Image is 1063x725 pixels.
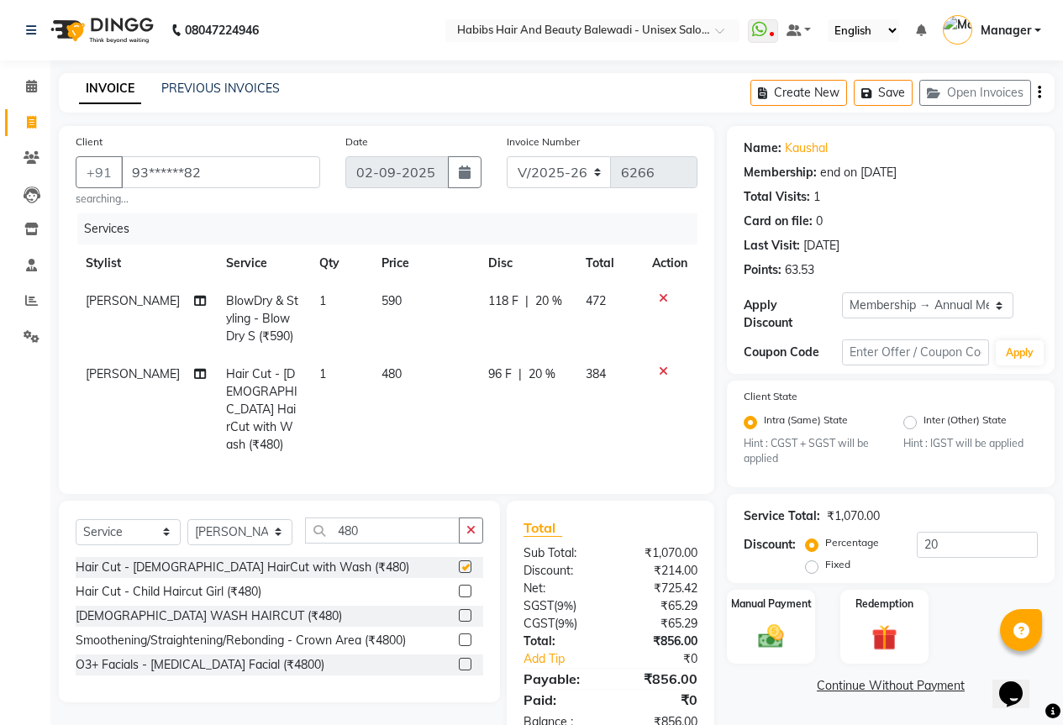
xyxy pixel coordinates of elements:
div: ( ) [511,597,611,615]
label: Intra (Same) State [764,412,848,433]
div: ( ) [511,615,611,633]
div: ₹0 [627,650,710,668]
button: Save [854,80,913,106]
div: ₹65.29 [610,597,710,615]
div: ₹65.29 [610,615,710,633]
span: 96 F [488,365,512,383]
div: Service Total: [744,507,820,525]
small: Hint : CGST + SGST will be applied [744,436,878,467]
div: Apply Discount [744,297,842,332]
span: [PERSON_NAME] [86,366,180,381]
span: 384 [586,366,606,381]
div: Card on file: [744,213,813,230]
input: Enter Offer / Coupon Code [842,339,989,365]
img: _gift.svg [864,622,905,653]
span: CGST [524,616,555,631]
span: | [525,292,529,310]
a: PREVIOUS INVOICES [161,81,280,96]
span: BlowDry & Styling - Blow Dry S (₹590) [226,293,298,344]
button: Open Invoices [919,80,1031,106]
div: ₹1,070.00 [827,507,880,525]
label: Invoice Number [507,134,580,150]
label: Client [76,134,103,150]
span: 20 % [535,292,562,310]
div: ₹214.00 [610,562,710,580]
img: Manager [943,15,972,45]
div: Total Visits: [744,188,810,206]
div: Name: [744,139,781,157]
th: Service [216,244,309,282]
div: Discount: [511,562,611,580]
span: | [518,365,522,383]
div: Net: [511,580,611,597]
div: Points: [744,261,781,279]
span: 118 F [488,292,518,310]
label: Manual Payment [731,596,812,612]
div: Coupon Code [744,344,842,361]
th: Action [642,244,697,282]
div: [DEMOGRAPHIC_DATA] WASH HAIRCUT (₹480) [76,607,342,625]
div: Paid: [511,690,611,710]
th: Disc [478,244,576,282]
div: ₹856.00 [610,669,710,689]
small: searching... [76,192,320,207]
span: 1 [319,366,326,381]
div: O3+ Facials - [MEDICAL_DATA] Facial (₹4800) [76,656,324,674]
label: Date [345,134,368,150]
label: Percentage [825,535,879,550]
div: Smoothening/Straightening/Rebonding - Crown Area (₹4800) [76,632,406,649]
input: Search by Name/Mobile/Email/Code [121,156,320,188]
small: Hint : IGST will be applied [903,436,1038,451]
div: Sub Total: [511,544,611,562]
span: 9% [558,617,574,630]
button: Create New [750,80,847,106]
div: Membership: [744,164,817,181]
div: Discount: [744,536,796,554]
iframe: chat widget [992,658,1046,708]
div: ₹1,070.00 [610,544,710,562]
div: ₹0 [610,690,710,710]
div: end on [DATE] [820,164,897,181]
span: [PERSON_NAME] [86,293,180,308]
div: [DATE] [803,237,839,255]
label: Client State [744,389,797,404]
label: Fixed [825,557,850,572]
div: 0 [816,213,823,230]
div: 1 [813,188,820,206]
div: Total: [511,633,611,650]
span: Total [524,519,562,537]
div: ₹856.00 [610,633,710,650]
span: 1 [319,293,326,308]
span: 20 % [529,365,555,383]
div: ₹725.42 [610,580,710,597]
a: INVOICE [79,74,141,104]
th: Qty [309,244,371,282]
div: Services [77,213,710,244]
span: 472 [586,293,606,308]
button: Apply [996,340,1044,365]
span: Manager [981,22,1031,39]
div: Hair Cut - [DEMOGRAPHIC_DATA] HairCut with Wash (₹480) [76,559,409,576]
span: 590 [382,293,402,308]
input: Search or Scan [305,517,460,544]
a: Kaushal [785,139,828,157]
button: +91 [76,156,123,188]
img: logo [43,7,158,54]
div: Payable: [511,669,611,689]
th: Total [576,244,642,282]
span: Hair Cut - [DEMOGRAPHIC_DATA] HairCut with Wash (₹480) [226,366,297,452]
th: Stylist [76,244,216,282]
span: 480 [382,366,402,381]
label: Redemption [855,596,913,612]
th: Price [371,244,478,282]
b: 08047224946 [185,7,259,54]
div: Last Visit: [744,237,800,255]
span: SGST [524,598,554,613]
a: Continue Without Payment [730,677,1051,695]
label: Inter (Other) State [924,412,1007,433]
img: _cash.svg [750,622,792,651]
div: Hair Cut - Child Haircut Girl (₹480) [76,583,261,601]
div: 63.53 [785,261,814,279]
a: Add Tip [511,650,627,668]
span: 9% [557,599,573,612]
